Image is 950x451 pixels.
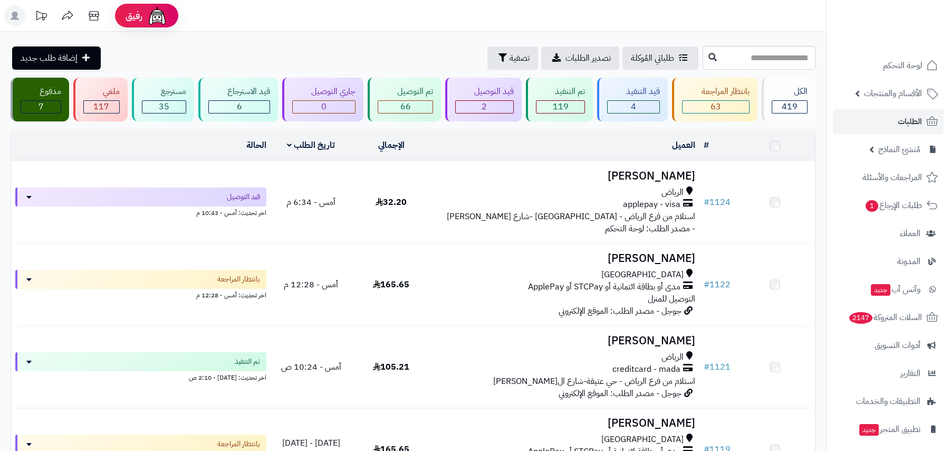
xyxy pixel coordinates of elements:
span: تصدير الطلبات [565,52,611,64]
a: تصدير الطلبات [541,46,619,70]
div: قيد الاسترجاع [208,86,270,98]
span: العملاء [900,226,920,241]
div: مدفوع [21,86,61,98]
span: لوحة التحكم [883,58,922,73]
div: 35 [142,101,186,113]
div: اخر تحديث: أمس - 10:43 م [15,206,266,218]
a: وآتس آبجديد [833,277,944,302]
span: 7 [39,100,44,113]
span: السلات المتروكة [848,310,922,325]
a: تاريخ الطلب [287,139,335,152]
div: قيد التوصيل [455,86,514,98]
div: 0 [293,101,355,113]
div: اخر تحديث: [DATE] - 2:10 ص [15,371,266,382]
div: مسترجع [142,86,186,98]
span: 2 [482,100,487,113]
a: الطلبات [833,109,944,134]
span: المدونة [897,254,920,269]
a: الإجمالي [378,139,405,152]
span: مدى أو بطاقة ائتمانية أو STCPay أو ApplePay [528,281,680,293]
span: creditcard - mada [612,363,680,375]
h3: [PERSON_NAME] [436,252,695,265]
div: 117 [84,101,119,113]
a: الكل419 [760,78,818,121]
span: 105.21 [373,361,409,373]
div: تم التنفيذ [536,86,585,98]
div: جاري التوصيل [292,86,356,98]
a: العميل [672,139,695,152]
div: 4 [608,101,659,113]
span: مُنشئ النماذج [878,142,920,157]
a: طلباتي المُوكلة [622,46,698,70]
span: 0 [321,100,327,113]
span: أمس - 10:24 ص [281,361,341,373]
a: السلات المتروكة2147 [833,305,944,330]
div: 66 [378,101,432,113]
span: التقارير [900,366,920,381]
span: الرياض [661,351,684,363]
a: التطبيقات والخدمات [833,389,944,414]
a: تطبيق المتجرجديد [833,417,944,442]
td: - مصدر الطلب: لوحة التحكم [431,162,699,243]
span: # [704,278,709,291]
div: تم التوصيل [378,86,433,98]
span: استلام من فرع الرياض - [GEOGRAPHIC_DATA] -شارع [PERSON_NAME] [447,210,695,223]
a: مسترجع 35 [130,78,196,121]
div: قيد التنفيذ [607,86,660,98]
div: 2 [456,101,513,113]
span: الأقسام والمنتجات [864,86,922,101]
span: 66 [400,100,411,113]
span: رفيق [126,10,142,22]
span: 6 [237,100,242,113]
span: المراجعات والأسئلة [862,170,922,185]
a: التقارير [833,361,944,386]
span: التطبيقات والخدمات [856,394,920,409]
div: بانتظار المراجعة [682,86,749,98]
span: [GEOGRAPHIC_DATA] [601,434,684,446]
a: الحالة [246,139,266,152]
a: #1121 [704,361,731,373]
span: استلام من فرع الرياض - حي عتيقة-شارع ال[PERSON_NAME] [493,375,695,388]
span: 419 [782,100,798,113]
span: أدوات التسويق [875,338,920,353]
a: #1124 [704,196,731,209]
span: إضافة طلب جديد [21,52,78,64]
span: جديد [871,284,890,296]
span: تم التنفيذ [235,356,260,367]
a: المراجعات والأسئلة [833,165,944,190]
span: تصفية [510,52,530,64]
a: قيد التوصيل 2 [443,78,524,121]
a: بانتظار المراجعة 63 [670,78,759,121]
span: تطبيق المتجر [858,422,920,437]
img: ai-face.png [147,5,168,26]
a: العملاء [833,221,944,246]
span: 4 [631,100,636,113]
span: أمس - 6:34 م [286,196,335,209]
span: الطلبات [898,114,922,129]
span: # [704,361,709,373]
span: [GEOGRAPHIC_DATA] [601,269,684,281]
span: جوجل - مصدر الطلب: الموقع الإلكتروني [559,305,682,317]
span: 165.65 [373,278,409,291]
a: إضافة طلب جديد [12,46,101,70]
span: طلباتي المُوكلة [631,52,674,64]
a: قيد الاسترجاع 6 [196,78,280,121]
span: بانتظار المراجعة [217,274,260,285]
div: 7 [21,101,61,113]
a: طلبات الإرجاع1 [833,193,944,218]
span: وآتس آب [870,282,920,297]
div: 63 [683,101,749,113]
span: التوصيل للمنزل [648,293,695,305]
button: تصفية [487,46,538,70]
span: 63 [711,100,721,113]
span: 1 [866,200,878,212]
a: قيد التنفيذ 4 [595,78,670,121]
a: أدوات التسويق [833,333,944,358]
div: اخر تحديث: أمس - 12:28 م [15,289,266,300]
a: ملغي 117 [71,78,129,121]
span: الرياض [661,186,684,199]
a: تم التنفيذ 119 [524,78,595,121]
span: قيد التوصيل [227,192,260,202]
h3: [PERSON_NAME] [436,335,695,347]
a: المدونة [833,249,944,274]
